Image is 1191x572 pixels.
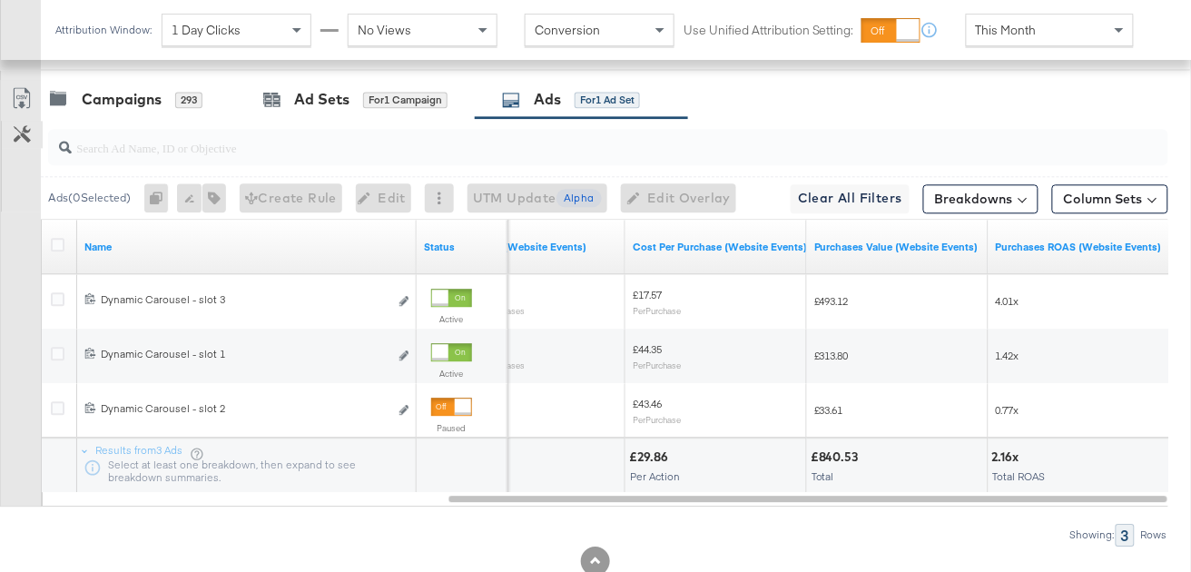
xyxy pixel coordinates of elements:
[82,89,162,110] div: Campaigns
[1140,528,1168,541] div: Rows
[814,240,981,254] a: The total value of the purchase actions tracked by your Custom Audience pixel on your website aft...
[1116,524,1135,547] div: 3
[1069,528,1116,541] div: Showing:
[633,288,662,301] span: £17.57
[101,292,389,307] div: Dynamic Carousel - slot 3
[535,22,600,38] span: Conversion
[633,414,681,425] sub: Per Purchase
[633,305,681,316] sub: Per Purchase
[811,449,864,466] div: £840.53
[812,469,834,483] span: Total
[175,92,202,108] div: 293
[814,349,849,362] span: £313.80
[54,24,153,36] div: Attribution Window:
[976,22,1037,38] span: This Month
[996,403,1019,417] span: 0.77x
[431,313,472,325] label: Active
[992,449,1025,466] div: 2.16x
[923,184,1038,213] button: Breakdowns
[1052,184,1168,213] button: Column Sets
[633,342,662,356] span: £44.35
[431,422,472,434] label: Paused
[996,349,1019,362] span: 1.42x
[996,294,1019,308] span: 4.01x
[363,92,448,108] div: for 1 Campaign
[633,360,681,370] sub: Per Purchase
[575,92,640,108] div: for 1 Ad Set
[424,240,500,254] a: Shows the current state of your Ad.
[684,22,854,39] label: Use Unified Attribution Setting:
[294,89,349,110] div: Ad Sets
[814,403,843,417] span: £33.61
[172,22,241,38] span: 1 Day Clicks
[358,22,411,38] span: No Views
[101,401,389,416] div: Dynamic Carousel - slot 2
[630,469,680,483] span: Per Action
[814,294,849,308] span: £493.12
[633,240,807,254] a: The average cost for each purchase tracked by your Custom Audience pixel on your website after pe...
[629,449,674,466] div: £29.86
[144,183,177,212] div: 0
[996,240,1163,254] a: The total value of the purchase actions divided by spend tracked by your Custom Audience pixel on...
[72,123,1070,158] input: Search Ad Name, ID or Objective
[633,397,662,410] span: £43.46
[791,184,910,213] button: Clear All Filters
[993,469,1046,483] span: Total ROAS
[48,190,131,206] div: Ads ( 0 Selected)
[798,187,902,210] span: Clear All Filters
[534,89,561,110] div: Ads
[451,240,618,254] a: The number of times a purchase was made tracked by your Custom Audience pixel on your website aft...
[431,368,472,380] label: Active
[84,240,409,254] a: Ad Name.
[101,347,389,361] div: Dynamic Carousel - slot 1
